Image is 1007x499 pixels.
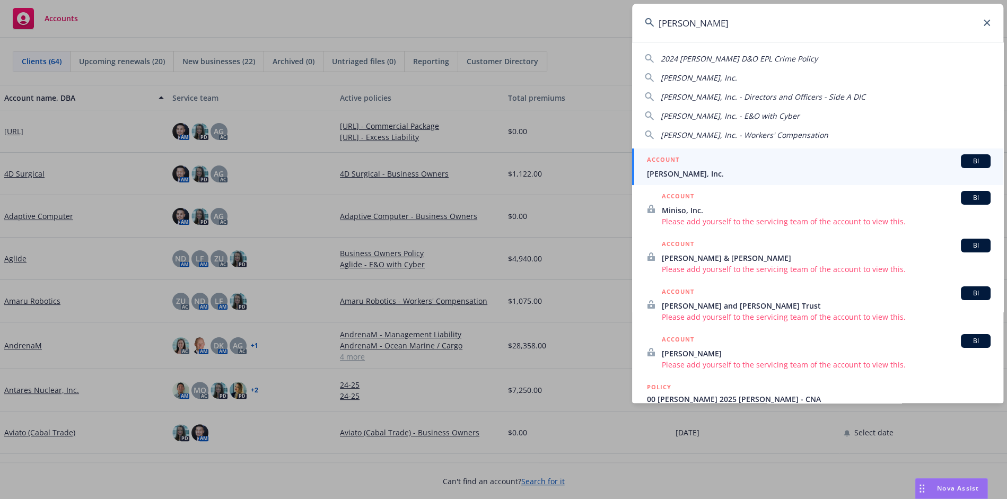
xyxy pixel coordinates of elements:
h5: ACCOUNT [647,154,679,167]
a: ACCOUNTBI[PERSON_NAME], Inc. [632,148,1003,185]
span: [PERSON_NAME], Inc. - Workers' Compensation [661,130,828,140]
a: POLICY00 [PERSON_NAME] 2025 [PERSON_NAME] - CNA [632,376,1003,422]
div: Drag to move [915,478,929,498]
span: 00 [PERSON_NAME] 2025 [PERSON_NAME] - CNA [647,393,991,405]
h5: ACCOUNT [662,191,694,204]
h5: ACCOUNT [662,239,694,251]
span: Please add yourself to the servicing team of the account to view this. [662,359,991,370]
span: [PERSON_NAME], Inc. [661,73,737,83]
span: 2024 [PERSON_NAME] D&O EPL Crime Policy [661,54,818,64]
h5: ACCOUNT [662,334,694,347]
button: Nova Assist [915,478,988,499]
input: Search... [632,4,1003,42]
span: [PERSON_NAME], Inc. - Directors and Officers - Side A DIC [661,92,865,102]
span: BI [965,193,986,203]
span: [PERSON_NAME] & [PERSON_NAME] [662,252,991,264]
span: BI [965,241,986,250]
span: Please add yourself to the servicing team of the account to view this. [662,216,991,227]
span: [PERSON_NAME] [662,348,991,359]
span: Please add yourself to the servicing team of the account to view this. [662,264,991,275]
span: [PERSON_NAME], Inc. [647,168,991,179]
h5: ACCOUNT [662,286,694,299]
span: BI [965,288,986,298]
span: BI [965,156,986,166]
a: ACCOUNTBI[PERSON_NAME] and [PERSON_NAME] TrustPlease add yourself to the servicing team of the ac... [632,281,1003,328]
span: Miniso, Inc. [662,205,991,216]
span: BI [965,336,986,346]
span: Nova Assist [937,484,979,493]
a: ACCOUNTBI[PERSON_NAME]Please add yourself to the servicing team of the account to view this. [632,328,1003,376]
a: ACCOUNTBIMiniso, Inc.Please add yourself to the servicing team of the account to view this. [632,185,1003,233]
span: [PERSON_NAME] and [PERSON_NAME] Trust [662,300,991,311]
h5: POLICY [647,382,671,392]
a: ACCOUNTBI[PERSON_NAME] & [PERSON_NAME]Please add yourself to the servicing team of the account to... [632,233,1003,281]
span: [PERSON_NAME], Inc. - E&O with Cyber [661,111,800,121]
span: Please add yourself to the servicing team of the account to view this. [662,311,991,322]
